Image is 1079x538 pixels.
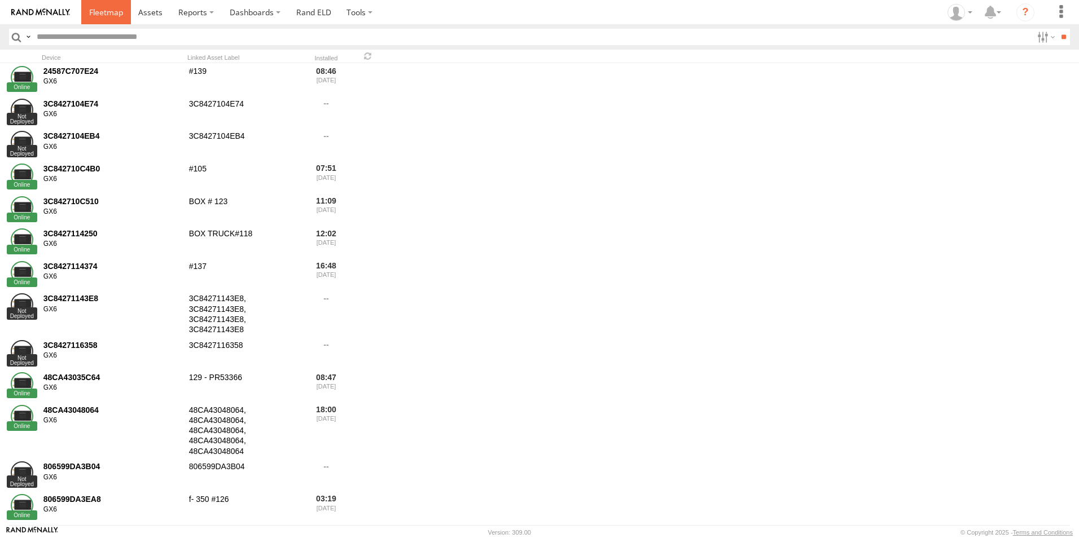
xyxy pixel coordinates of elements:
[43,66,181,76] div: 24587C707E24
[187,338,300,369] div: 3C8427116358
[187,403,300,458] div: 48CA43048064, 48CA43048064, 48CA43048064, 48CA43048064, 48CA43048064
[488,529,531,536] div: Version: 309.00
[187,130,300,160] div: 3C8427104EB4
[1013,529,1073,536] a: Terms and Conditions
[187,162,300,192] div: #105
[305,56,348,61] div: Installed
[43,175,181,184] div: GX6
[43,196,181,206] div: 3C842710C510
[43,340,181,350] div: 3C8427116358
[187,492,300,523] div: f- 350 #126
[305,403,348,458] div: 18:00 [DATE]
[43,208,181,217] div: GX6
[960,529,1073,536] div: © Copyright 2025 -
[187,371,300,401] div: 129 - PR53366
[305,195,348,225] div: 11:09 [DATE]
[42,54,183,61] div: Device
[24,29,33,45] label: Search Query
[187,195,300,225] div: BOX # 123
[43,272,181,281] div: GX6
[43,383,181,393] div: GX6
[187,292,300,336] div: 3C84271143E8, 3C84271143E8, 3C84271143E8, 3C84271143E8
[43,351,181,360] div: GX6
[305,371,348,401] div: 08:47 [DATE]
[305,227,348,257] div: 12:02 [DATE]
[43,110,181,119] div: GX6
[11,8,70,16] img: rand-logo.svg
[6,527,58,538] a: Visit our Website
[305,162,348,192] div: 07:51 [DATE]
[43,164,181,174] div: 3C842710C4B0
[187,227,300,257] div: BOX TRUCK#118
[43,372,181,382] div: 48CA43035C64
[43,473,181,482] div: GX6
[361,51,375,61] span: Refresh
[187,460,300,491] div: 806599DA3B04
[43,494,181,504] div: 806599DA3EA8
[43,416,181,425] div: GX6
[305,259,348,290] div: 16:48 [DATE]
[43,143,181,152] div: GX6
[187,97,300,127] div: 3C8427104E74
[187,259,300,290] div: #137
[187,54,300,61] div: Linked Asset Label
[1033,29,1057,45] label: Search Filter Options
[43,228,181,239] div: 3C8427114250
[1016,3,1034,21] i: ?
[43,131,181,141] div: 3C8427104EB4
[43,77,181,86] div: GX6
[43,99,181,109] div: 3C8427104E74
[43,505,181,514] div: GX6
[43,293,181,303] div: 3C84271143E8
[43,261,181,271] div: 3C8427114374
[43,305,181,314] div: GX6
[43,461,181,471] div: 806599DA3B04
[187,64,300,95] div: #139
[43,240,181,249] div: GX6
[944,4,976,21] div: Devan Weelborg
[43,405,181,415] div: 48CA43048064
[305,64,348,95] div: 08:46 [DATE]
[305,492,348,523] div: 03:19 [DATE]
